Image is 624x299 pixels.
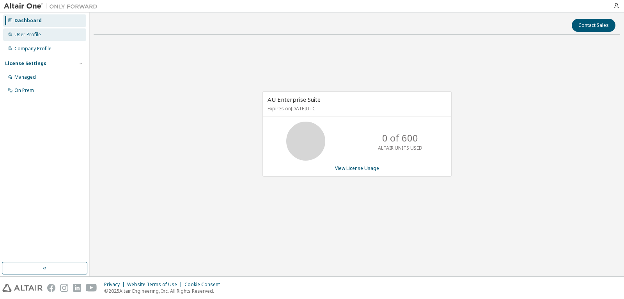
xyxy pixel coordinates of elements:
[184,281,225,288] div: Cookie Consent
[47,284,55,292] img: facebook.svg
[14,32,41,38] div: User Profile
[4,2,101,10] img: Altair One
[2,284,43,292] img: altair_logo.svg
[14,87,34,94] div: On Prem
[14,18,42,24] div: Dashboard
[572,19,615,32] button: Contact Sales
[86,284,97,292] img: youtube.svg
[14,74,36,80] div: Managed
[378,145,422,151] p: ALTAIR UNITS USED
[104,288,225,294] p: © 2025 Altair Engineering, Inc. All Rights Reserved.
[104,281,127,288] div: Privacy
[5,60,46,67] div: License Settings
[268,105,445,112] p: Expires on [DATE] UTC
[335,165,379,172] a: View License Usage
[73,284,81,292] img: linkedin.svg
[60,284,68,292] img: instagram.svg
[268,96,321,103] span: AU Enterprise Suite
[14,46,51,52] div: Company Profile
[382,131,418,145] p: 0 of 600
[127,281,184,288] div: Website Terms of Use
